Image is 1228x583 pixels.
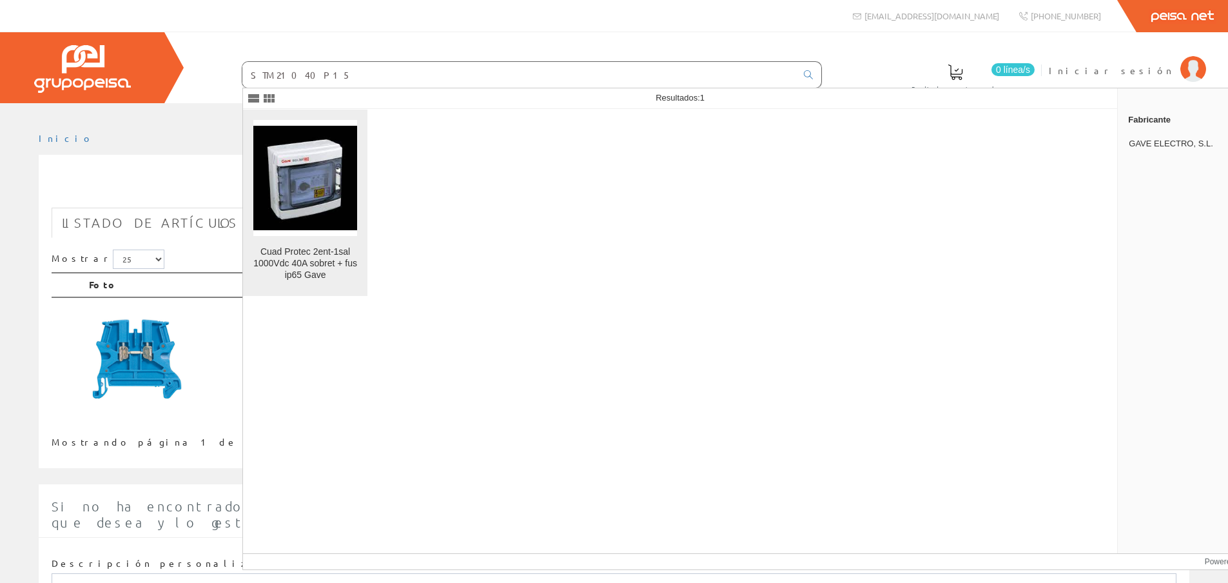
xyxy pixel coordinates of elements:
span: 1 [700,93,705,103]
a: Listado de artículos [52,208,248,238]
img: Grupo Peisa [34,45,131,93]
img: Cuad Protec 2ent-1sal 1000Vdc 40A sobret + fus ip65 Gave [253,126,357,230]
a: Cuad Protec 2ent-1sal 1000Vdc 40A sobret + fus ip65 Gave Cuad Protec 2ent-1sal 1000Vdc 40A sobret... [243,110,367,296]
span: Iniciar sesión [1049,64,1174,77]
span: [EMAIL_ADDRESS][DOMAIN_NAME] [864,10,999,21]
a: Iniciar sesión [1049,54,1206,66]
span: 0 línea/s [991,63,1035,76]
span: [PHONE_NUMBER] [1031,10,1101,21]
label: Descripción personalizada [52,557,280,570]
select: Mostrar [113,250,164,269]
a: Inicio [39,132,93,144]
span: Si no ha encontrado algún artículo en nuestro catálogo introduzca aquí la cantidad y la descripci... [52,499,1174,530]
h1: 677 84 12 45 [52,175,1176,201]
input: Buscar ... [242,62,796,88]
span: Resultados: [656,93,705,103]
span: Pedido actual [911,83,999,95]
div: Cuad Protec 2ent-1sal 1000Vdc 40A sobret + fus ip65 Gave [253,246,357,281]
div: Mostrando página 1 de 1 [52,431,509,449]
img: Foto artículo Borna Viking3 2,5mm Neutro Legrand (150x150) [89,311,186,408]
label: Mostrar [52,250,164,269]
th: Foto [84,273,346,297]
